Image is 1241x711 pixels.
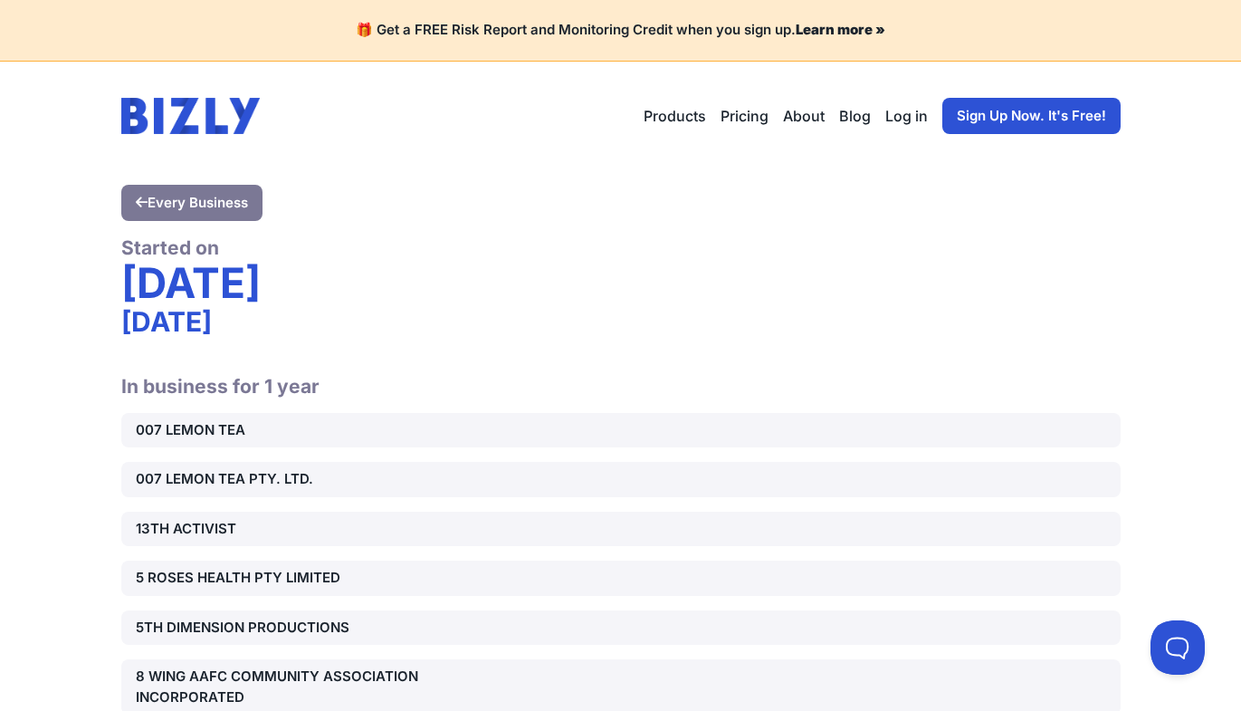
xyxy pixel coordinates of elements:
[136,420,454,441] div: 007 LEMON TEA
[121,610,1121,646] a: 5TH DIMENSION PRODUCTIONS
[121,561,1121,596] a: 5 ROSES HEALTH PTY LIMITED
[885,105,928,127] a: Log in
[136,568,454,589] div: 5 ROSES HEALTH PTY LIMITED
[121,352,1121,399] h2: In business for 1 year
[121,235,1121,260] div: Started on
[136,469,454,490] div: 007 LEMON TEA PTY. LTD.
[136,618,454,639] div: 5TH DIMENSION PRODUCTIONS
[121,512,1121,547] a: 13TH ACTIVIST
[121,305,1121,338] div: [DATE]
[121,260,1121,305] div: [DATE]
[721,105,768,127] a: Pricing
[22,22,1219,39] h4: 🎁 Get a FREE Risk Report and Monitoring Credit when you sign up.
[121,185,263,221] a: Every Business
[796,21,885,38] a: Learn more »
[942,98,1121,134] a: Sign Up Now. It's Free!
[1150,620,1205,675] iframe: Toggle Customer Support
[839,105,871,127] a: Blog
[644,105,706,127] button: Products
[783,105,825,127] a: About
[136,519,454,540] div: 13TH ACTIVIST
[136,667,454,707] div: 8 WING AAFC COMMUNITY ASSOCIATION INCORPORATED
[121,413,1121,448] a: 007 LEMON TEA
[121,462,1121,497] a: 007 LEMON TEA PTY. LTD.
